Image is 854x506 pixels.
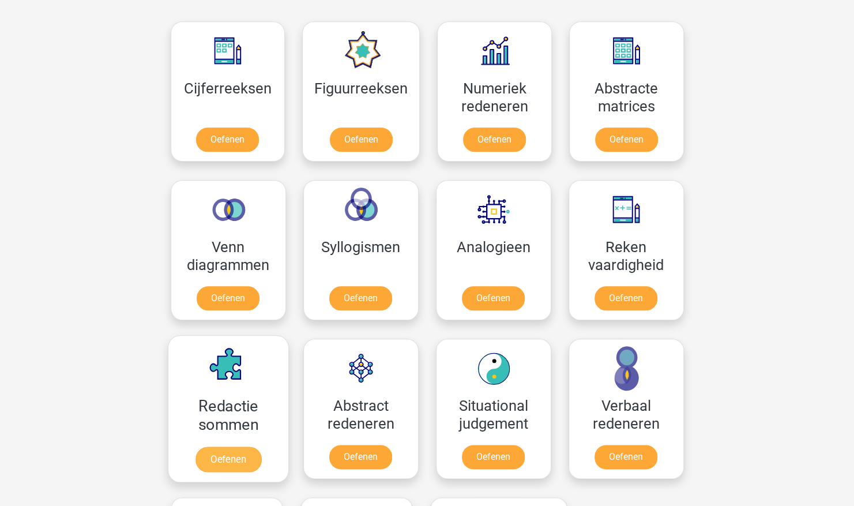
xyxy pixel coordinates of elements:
[463,128,526,152] a: Oefenen
[462,445,525,469] a: Oefenen
[197,286,259,310] a: Oefenen
[595,286,657,310] a: Oefenen
[330,128,393,152] a: Oefenen
[595,128,658,152] a: Oefenen
[595,445,657,469] a: Oefenen
[462,286,525,310] a: Oefenen
[195,447,261,472] a: Oefenen
[196,128,259,152] a: Oefenen
[329,286,392,310] a: Oefenen
[329,445,392,469] a: Oefenen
